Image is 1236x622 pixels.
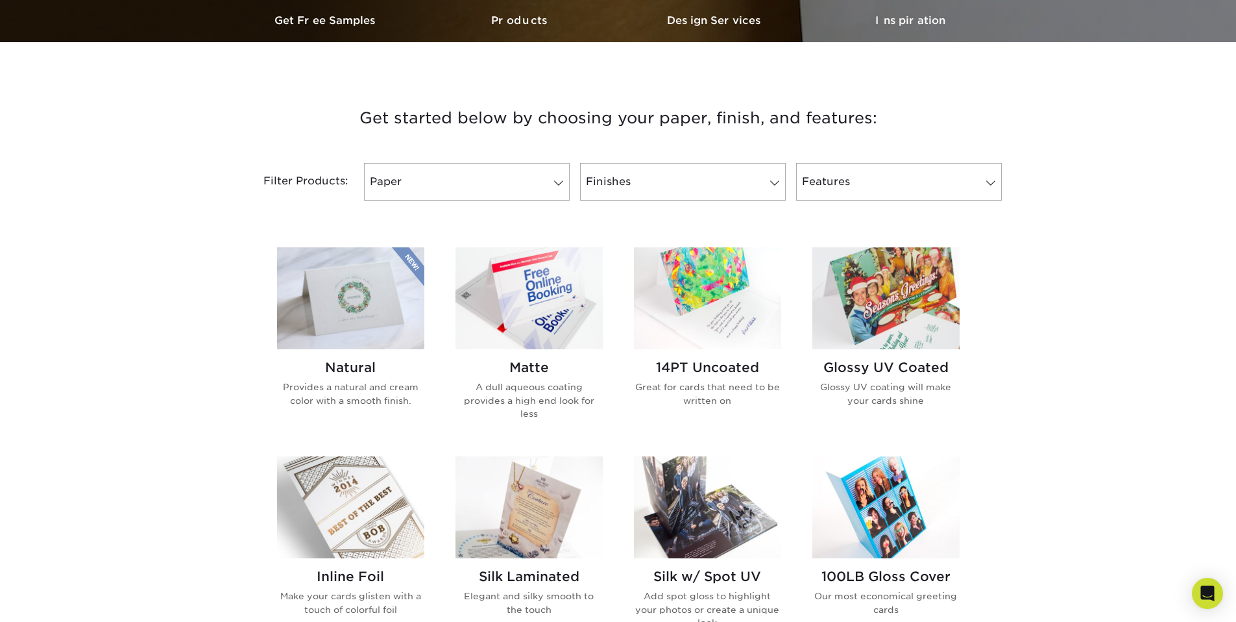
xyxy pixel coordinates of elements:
[277,360,424,375] h2: Natural
[1192,578,1223,609] div: Open Intercom Messenger
[455,247,603,441] a: Matte Greeting Cards Matte A dull aqueous coating provides a high end look for less
[277,590,424,616] p: Make your cards glisten with a touch of colorful foil
[812,380,960,407] p: Glossy UV coating will make your cards shine
[634,380,781,407] p: Great for cards that need to be written on
[812,456,960,558] img: 100LB Gloss Cover Greeting Cards
[812,247,960,441] a: Glossy UV Coated Greeting Cards Glossy UV Coated Glossy UV coating will make your cards shine
[424,14,618,27] h3: Products
[364,163,570,201] a: Paper
[634,360,781,375] h2: 14PT Uncoated
[239,89,998,147] h3: Get started below by choosing your paper, finish, and features:
[455,360,603,375] h2: Matte
[634,456,781,558] img: Silk w/ Spot UV Greeting Cards
[813,14,1008,27] h3: Inspiration
[812,590,960,616] p: Our most economical greeting cards
[580,163,786,201] a: Finishes
[634,247,781,441] a: 14PT Uncoated Greeting Cards 14PT Uncoated Great for cards that need to be written on
[229,163,359,201] div: Filter Products:
[455,569,603,584] h2: Silk Laminated
[277,380,424,407] p: Provides a natural and cream color with a smooth finish.
[812,360,960,375] h2: Glossy UV Coated
[277,456,424,558] img: Inline Foil Greeting Cards
[634,569,781,584] h2: Silk w/ Spot UV
[812,569,960,584] h2: 100LB Gloss Cover
[634,247,781,349] img: 14PT Uncoated Greeting Cards
[455,456,603,558] img: Silk Laminated Greeting Cards
[455,380,603,420] p: A dull aqueous coating provides a high end look for less
[277,247,424,349] img: Natural Greeting Cards
[812,247,960,349] img: Glossy UV Coated Greeting Cards
[455,590,603,616] p: Elegant and silky smooth to the touch
[796,163,1002,201] a: Features
[618,14,813,27] h3: Design Services
[392,247,424,286] img: New Product
[277,569,424,584] h2: Inline Foil
[277,247,424,441] a: Natural Greeting Cards Natural Provides a natural and cream color with a smooth finish.
[229,14,424,27] h3: Get Free Samples
[455,247,603,349] img: Matte Greeting Cards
